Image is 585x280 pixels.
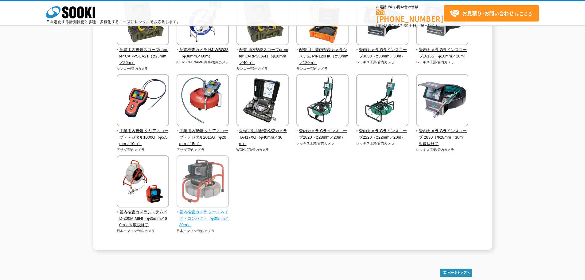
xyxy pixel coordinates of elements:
[177,128,229,147] span: 工業用内視鏡 クリアスコープ・デジタル2015G（φ20mm／15m）
[177,74,229,128] img: 工業用内視鏡 クリアスコープ・デジタル2015G（φ20mm／15m）
[416,41,469,59] a: 管内カメラ Gラインスコープ1616S（φ16mm／16m）
[296,74,349,128] img: 管内カメラ Gラインスコープ2820（φ28mm／20m）
[356,122,409,140] a: 管内カメラ Gラインスコープ2220（φ22mm／20m）
[117,41,169,66] a: 配管用内視鏡スコープpremier CARPSCA21（φ23mm／20m）
[376,5,444,9] span: お電話でのお問い合わせは
[356,74,408,128] img: 管内カメラ Gラインスコープ2220（φ22mm／20m）
[416,147,469,152] p: レッキス工業/管内カメラ
[117,66,169,71] p: サンコー/管内カメラ
[356,41,409,59] a: 管内カメラ Gラインスコープ3030（φ30mm／30m）
[117,209,169,228] span: 管内検査カメラシステム KD-200M MINI（φ35mm／60m）※取扱終了
[117,47,169,66] span: 配管用内視鏡スコープpremier CARPSCA21（φ23mm／20m）
[296,47,349,66] span: 配管用工業内視鏡カメラシステム PIP120HK（φ50mm／120m）
[236,74,289,128] img: 先端可動型配管検査カメラ TA417XG（φ40mm／30m）
[296,141,349,146] p: レッキス工業/管内カメラ
[416,60,469,65] p: レッキス工業/管内カメラ
[177,122,229,147] a: 工業用内視鏡 クリアスコープ・デジタル2015G（φ20mm／15m）
[296,41,349,66] a: 配管用工業内視鏡カメラシステム PIP120HK（φ50mm／120m）
[177,228,229,234] p: 日本エマソン/管内カメラ
[177,41,229,59] a: 配管検査カメラ HJ-WBG38（φ38mm／60m）
[296,128,349,141] span: 管内カメラ Gラインスコープ2820（φ28mm／20m）
[416,128,469,147] span: 管内カメラ Gラインスコープ 2830（Φ28mm／30m）※取扱終了
[236,66,289,71] p: サンコー/管内カメラ
[356,47,409,60] span: 管内カメラ Gラインスコープ3030（φ30mm／30m）
[385,23,394,28] span: 8:50
[398,23,409,28] span: 17:30
[440,269,472,277] img: トップページへ
[236,128,289,147] span: 先端可動型配管検査カメラ TA417XG（φ40mm／30m）
[177,147,229,152] p: アサダ/管内カメラ
[236,122,289,147] a: 先端可動型配管検査カメラ TA417XG（φ40mm／30m）
[450,9,532,18] span: はこちら
[177,209,229,228] span: 管内検査カメラ シースネイク・コンパクト（φ30mm／30m）
[117,128,169,147] span: 工業用内視鏡 クリアスコープ・デジタル1000G（φ5.5mm／10m）
[462,10,514,17] strong: お見積り･お問い合わせ
[46,20,181,24] p: 日々進化する計測技術と多種・多様化するニーズにレンタルでお応えします。
[177,203,229,228] a: 管内検査カメラ シースネイク・コンパクト（φ30mm／30m）
[356,141,409,146] p: レッキス工業/管内カメラ
[117,228,169,234] p: 日本エマソン/管内カメラ
[416,74,468,128] img: 管内カメラ Gラインスコープ 2830（Φ28mm／30m）※取扱終了
[177,155,229,209] img: 管内検査カメラ シースネイク・コンパクト（φ30mm／30m）
[236,41,289,66] a: 配管用内視鏡スコープpremier CARPSCA41（φ28mm／40m）
[376,23,437,28] span: (平日 ～ 土日、祝日除く)
[236,47,289,66] span: 配管用内視鏡スコープpremier CARPSCA41（φ28mm／40m）
[416,122,469,147] a: 管内カメラ Gラインスコープ 2830（Φ28mm／30m）※取扱終了
[177,60,229,65] p: [PERSON_NAME]商事/管内カメラ
[117,74,169,128] img: 工業用内視鏡 クリアスコープ・デジタル1000G（φ5.5mm／10m）
[416,47,469,60] span: 管内カメラ Gラインスコープ1616S（φ16mm／16m）
[236,147,289,152] p: WOHLER/管内カメラ
[296,66,349,71] p: サンコー/管内カメラ
[117,203,169,228] a: 管内検査カメラシステム KD-200M MINI（φ35mm／60m）※取扱終了
[117,147,169,152] p: アサダ/管内カメラ
[117,155,169,209] img: 管内検査カメラシステム KD-200M MINI（φ35mm／60m）※取扱終了
[117,122,169,147] a: 工業用内視鏡 クリアスコープ・デジタル1000G（φ5.5mm／10m）
[177,47,229,60] span: 配管検査カメラ HJ-WBG38（φ38mm／60m）
[376,10,444,22] a: [PHONE_NUMBER]
[444,5,539,22] a: お見積り･お問い合わせはこちら
[296,122,349,140] a: 管内カメラ Gラインスコープ2820（φ28mm／20m）
[356,60,409,65] p: レッキス工業/管内カメラ
[356,128,409,141] span: 管内カメラ Gラインスコープ2220（φ22mm／20m）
